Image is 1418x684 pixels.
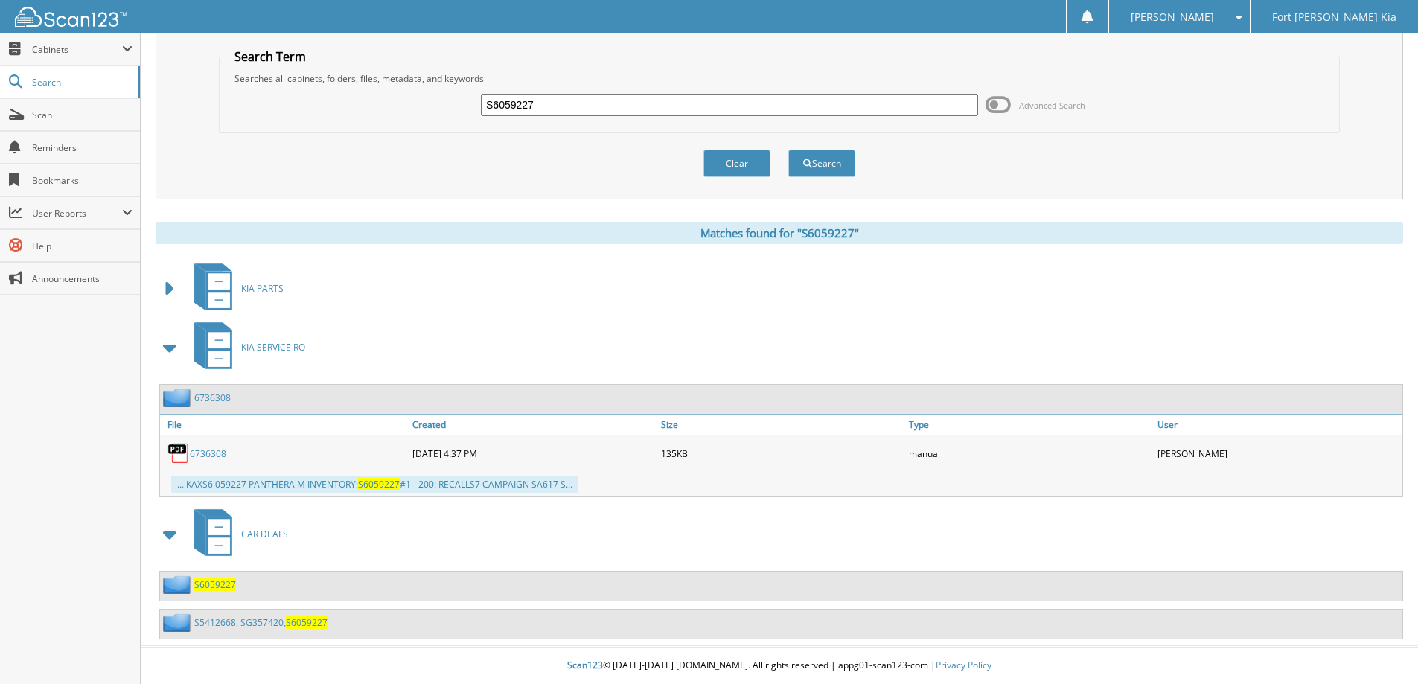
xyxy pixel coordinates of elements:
button: Clear [703,150,770,177]
span: User Reports [32,207,122,220]
span: Reminders [32,141,132,154]
img: folder2.png [163,389,194,407]
div: Matches found for "S6059227" [156,222,1403,244]
div: [PERSON_NAME] [1154,438,1402,468]
span: Fort [PERSON_NAME] Kia [1272,13,1396,22]
button: Search [788,150,855,177]
a: KIA PARTS [185,259,284,318]
span: Help [32,240,132,252]
span: Scan123 [567,659,603,671]
img: PDF.png [167,442,190,464]
a: Created [409,415,657,435]
span: Bookmarks [32,174,132,187]
a: Type [905,415,1154,435]
div: ... KAXS6 059227 PANTHERA M INVENTORY: #1 - 200: RECALLS7 CAMPAIGN SA617 S... [171,476,578,493]
a: CAR DEALS [185,505,288,563]
iframe: Chat Widget [1344,613,1418,684]
a: User [1154,415,1402,435]
img: folder2.png [163,613,194,632]
span: S6059227 [358,478,400,490]
div: Searches all cabinets, folders, files, metadata, and keywords [227,72,1332,85]
span: S6059227 [286,616,328,629]
img: folder2.png [163,575,194,594]
span: Announcements [32,272,132,285]
a: 6736308 [194,391,231,404]
span: Cabinets [32,43,122,56]
span: [PERSON_NAME] [1131,13,1214,22]
a: Size [657,415,906,435]
div: manual [905,438,1154,468]
a: File [160,415,409,435]
span: CAR DEALS [241,528,288,540]
img: scan123-logo-white.svg [15,7,127,27]
span: KIA PARTS [241,282,284,295]
a: KIA SERVICE RO [185,318,305,377]
div: © [DATE]-[DATE] [DOMAIN_NAME]. All rights reserved | appg01-scan123-com | [141,648,1418,684]
a: S6059227 [194,578,236,591]
span: Scan [32,109,132,121]
a: S5412668, SG357420,S6059227 [194,616,328,629]
legend: Search Term [227,48,313,65]
span: KIA SERVICE RO [241,341,305,354]
a: Privacy Policy [936,659,991,671]
span: Advanced Search [1019,100,1085,111]
span: Search [32,76,130,89]
a: 6736308 [190,447,226,460]
div: [DATE] 4:37 PM [409,438,657,468]
div: 135KB [657,438,906,468]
